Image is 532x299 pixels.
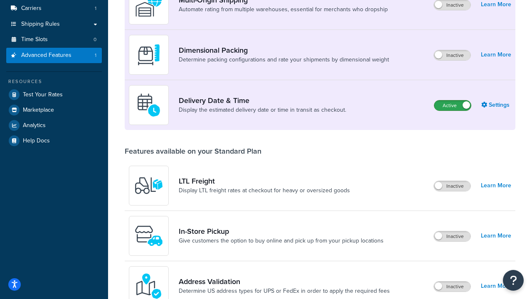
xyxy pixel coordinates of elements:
label: Inactive [434,50,470,60]
img: wfgcfpwTIucLEAAAAASUVORK5CYII= [134,221,163,250]
img: gfkeb5ejjkALwAAAABJRU5ErkJggg== [134,91,163,120]
img: DTVBYsAAAAAASUVORK5CYII= [134,40,163,69]
a: Advanced Features1 [6,48,102,63]
a: Learn More [481,230,511,242]
span: Analytics [23,122,46,129]
span: Carriers [21,5,42,12]
span: 1 [95,52,96,59]
span: Shipping Rules [21,21,60,28]
div: Resources [6,78,102,85]
label: Inactive [434,181,470,191]
a: Help Docs [6,133,102,148]
span: Test Your Rates [23,91,63,98]
label: Active [434,100,471,110]
span: Advanced Features [21,52,71,59]
li: Carriers [6,1,102,16]
label: Inactive [434,282,470,292]
span: Time Slots [21,36,48,43]
a: Learn More [481,280,511,292]
img: y79ZsPf0fXUFUhFXDzUgf+ktZg5F2+ohG75+v3d2s1D9TjoU8PiyCIluIjV41seZevKCRuEjTPPOKHJsQcmKCXGdfprl3L4q7... [134,171,163,200]
a: Display LTL freight rates at checkout for heavy or oversized goods [179,186,350,195]
a: Settings [481,99,511,111]
a: Learn More [481,180,511,191]
li: Advanced Features [6,48,102,63]
a: Test Your Rates [6,87,102,102]
a: Determine US address types for UPS or FedEx in order to apply the required fees [179,287,390,295]
a: Address Validation [179,277,390,286]
span: 0 [94,36,96,43]
a: Dimensional Packing [179,46,389,55]
a: Shipping Rules [6,17,102,32]
a: Display the estimated delivery date or time in transit as checkout. [179,106,346,114]
div: Features available on your Standard Plan [125,147,261,156]
span: 1 [95,5,96,12]
span: Marketplace [23,107,54,114]
a: Determine packing configurations and rate your shipments by dimensional weight [179,56,389,64]
a: Time Slots0 [6,32,102,47]
a: Give customers the option to buy online and pick up from your pickup locations [179,237,384,245]
a: Carriers1 [6,1,102,16]
li: Time Slots [6,32,102,47]
a: Automate rating from multiple warehouses, essential for merchants who dropship [179,5,388,14]
button: Open Resource Center [503,270,524,291]
a: LTL Freight [179,176,350,186]
a: Learn More [481,49,511,61]
a: Marketplace [6,103,102,118]
a: Delivery Date & Time [179,96,346,105]
span: Help Docs [23,137,50,145]
label: Inactive [434,231,470,241]
a: In-Store Pickup [179,227,384,236]
a: Analytics [6,118,102,133]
